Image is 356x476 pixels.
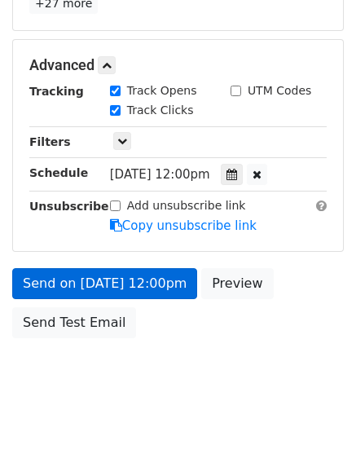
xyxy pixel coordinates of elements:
a: Preview [201,268,273,299]
label: Track Opens [127,82,197,99]
a: Copy unsubscribe link [110,218,257,233]
label: Add unsubscribe link [127,197,246,214]
label: UTM Codes [248,82,311,99]
strong: Filters [29,135,71,148]
a: Send Test Email [12,307,136,338]
label: Track Clicks [127,102,194,119]
span: [DATE] 12:00pm [110,167,210,182]
a: Send on [DATE] 12:00pm [12,268,197,299]
h5: Advanced [29,56,327,74]
strong: Unsubscribe [29,200,109,213]
strong: Schedule [29,166,88,179]
iframe: Chat Widget [275,398,356,476]
strong: Tracking [29,85,84,98]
